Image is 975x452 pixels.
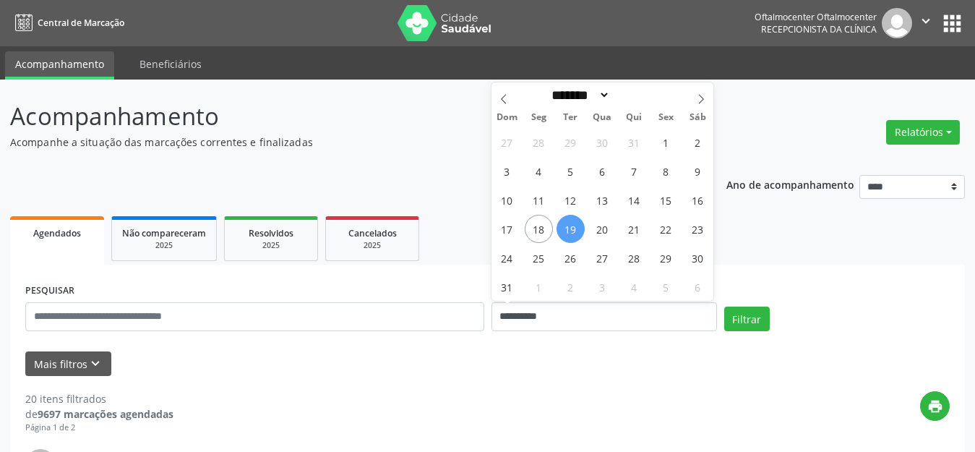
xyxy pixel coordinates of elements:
[920,391,950,421] button: print
[525,128,553,156] span: Julho 28, 2025
[588,128,617,156] span: Julho 30, 2025
[10,135,679,150] p: Acompanhe a situação das marcações correntes e finalizadas
[682,113,713,122] span: Sáb
[122,240,206,251] div: 2025
[25,422,173,434] div: Página 1 de 2
[525,157,553,185] span: Agosto 4, 2025
[650,113,682,122] span: Sex
[523,113,554,122] span: Seg
[493,128,521,156] span: Julho 27, 2025
[588,157,617,185] span: Agosto 6, 2025
[618,113,650,122] span: Qui
[25,280,74,302] label: PESQUISAR
[493,215,521,243] span: Agosto 17, 2025
[684,157,712,185] span: Agosto 9, 2025
[557,128,585,156] span: Julho 29, 2025
[652,273,680,301] span: Setembro 5, 2025
[557,215,585,243] span: Agosto 19, 2025
[588,273,617,301] span: Setembro 3, 2025
[620,186,648,214] span: Agosto 14, 2025
[620,273,648,301] span: Setembro 4, 2025
[554,113,586,122] span: Ter
[610,88,658,103] input: Year
[557,244,585,272] span: Agosto 26, 2025
[87,356,103,372] i: keyboard_arrow_down
[620,157,648,185] span: Agosto 7, 2025
[336,240,408,251] div: 2025
[547,88,611,103] select: Month
[588,215,617,243] span: Agosto 20, 2025
[493,157,521,185] span: Agosto 3, 2025
[761,23,877,35] span: Recepcionista da clínica
[927,398,943,414] i: print
[684,244,712,272] span: Agosto 30, 2025
[652,157,680,185] span: Agosto 8, 2025
[588,244,617,272] span: Agosto 27, 2025
[620,215,648,243] span: Agosto 21, 2025
[33,227,81,239] span: Agendados
[493,186,521,214] span: Agosto 10, 2025
[25,406,173,422] div: de
[652,186,680,214] span: Agosto 15, 2025
[122,227,206,239] span: Não compareceram
[493,273,521,301] span: Agosto 31, 2025
[620,244,648,272] span: Agosto 28, 2025
[652,128,680,156] span: Agosto 1, 2025
[620,128,648,156] span: Julho 31, 2025
[886,120,960,145] button: Relatórios
[940,11,965,36] button: apps
[5,51,114,80] a: Acompanhamento
[684,186,712,214] span: Agosto 16, 2025
[918,13,934,29] i: 
[724,307,770,331] button: Filtrar
[882,8,912,38] img: img
[129,51,212,77] a: Beneficiários
[684,215,712,243] span: Agosto 23, 2025
[38,407,173,421] strong: 9697 marcações agendadas
[10,11,124,35] a: Central de Marcação
[235,240,307,251] div: 2025
[491,113,523,122] span: Dom
[493,244,521,272] span: Agosto 24, 2025
[684,273,712,301] span: Setembro 6, 2025
[652,244,680,272] span: Agosto 29, 2025
[755,11,877,23] div: Oftalmocenter Oftalmocenter
[38,17,124,29] span: Central de Marcação
[25,391,173,406] div: 20 itens filtrados
[912,8,940,38] button: 
[525,186,553,214] span: Agosto 11, 2025
[525,215,553,243] span: Agosto 18, 2025
[586,113,618,122] span: Qua
[726,175,854,193] p: Ano de acompanhamento
[557,273,585,301] span: Setembro 2, 2025
[249,227,293,239] span: Resolvidos
[557,186,585,214] span: Agosto 12, 2025
[10,98,679,135] p: Acompanhamento
[525,244,553,272] span: Agosto 25, 2025
[25,351,111,377] button: Mais filtroskeyboard_arrow_down
[684,128,712,156] span: Agosto 2, 2025
[652,215,680,243] span: Agosto 22, 2025
[525,273,553,301] span: Setembro 1, 2025
[588,186,617,214] span: Agosto 13, 2025
[557,157,585,185] span: Agosto 5, 2025
[348,227,397,239] span: Cancelados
